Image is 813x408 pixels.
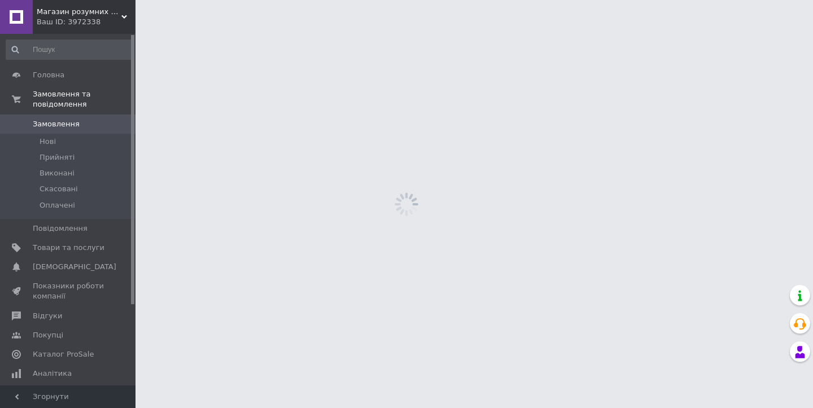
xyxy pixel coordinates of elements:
[33,262,116,272] span: [DEMOGRAPHIC_DATA]
[37,7,121,17] span: Магазин розумних девайсів Tuya Smart Life UA
[33,89,135,109] span: Замовлення та повідомлення
[40,200,75,210] span: Оплачені
[33,223,88,234] span: Повідомлення
[40,184,78,194] span: Скасовані
[33,311,62,321] span: Відгуки
[40,152,75,163] span: Прийняті
[33,119,80,129] span: Замовлення
[33,243,104,253] span: Товари та послуги
[37,17,135,27] div: Ваш ID: 3972338
[33,349,94,359] span: Каталог ProSale
[33,281,104,301] span: Показники роботи компанії
[33,70,64,80] span: Головна
[40,168,75,178] span: Виконані
[33,330,63,340] span: Покупці
[6,40,133,60] input: Пошук
[40,137,56,147] span: Нові
[33,368,72,379] span: Аналітика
